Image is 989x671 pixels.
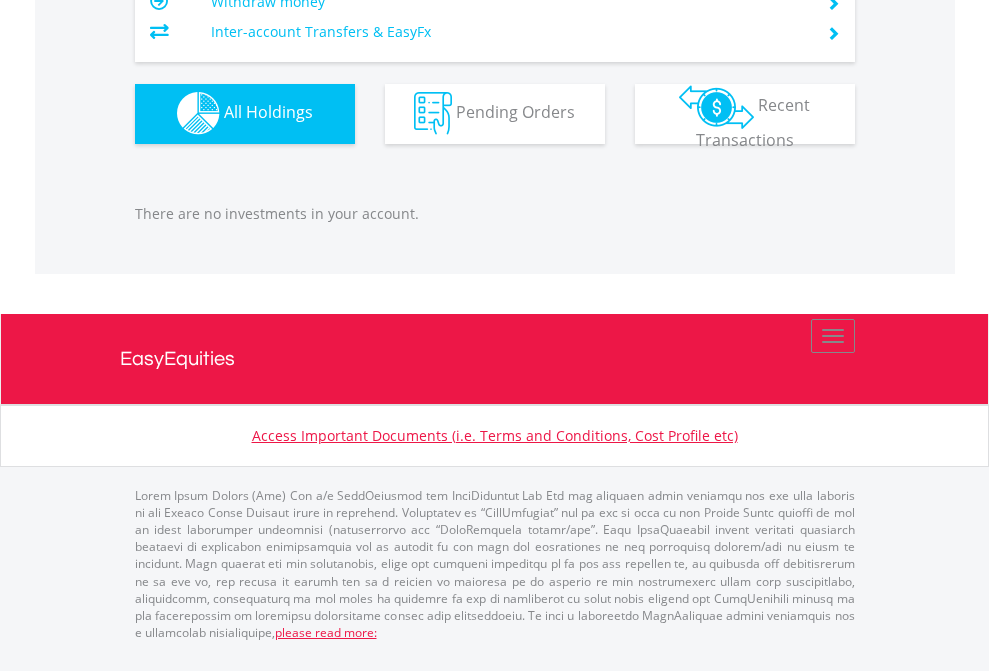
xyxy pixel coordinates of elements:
[275,624,377,641] a: please read more:
[135,84,355,144] button: All Holdings
[177,92,220,135] img: holdings-wht.png
[120,314,870,404] a: EasyEquities
[696,94,811,151] span: Recent Transactions
[252,426,738,445] a: Access Important Documents (i.e. Terms and Conditions, Cost Profile etc)
[385,84,605,144] button: Pending Orders
[135,487,855,641] p: Lorem Ipsum Dolors (Ame) Con a/e SeddOeiusmod tem InciDiduntut Lab Etd mag aliquaen admin veniamq...
[414,92,452,135] img: pending_instructions-wht.png
[635,84,855,144] button: Recent Transactions
[224,101,313,123] span: All Holdings
[679,85,754,129] img: transactions-zar-wht.png
[456,101,575,123] span: Pending Orders
[211,17,802,47] td: Inter-account Transfers & EasyFx
[135,204,855,224] p: There are no investments in your account.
